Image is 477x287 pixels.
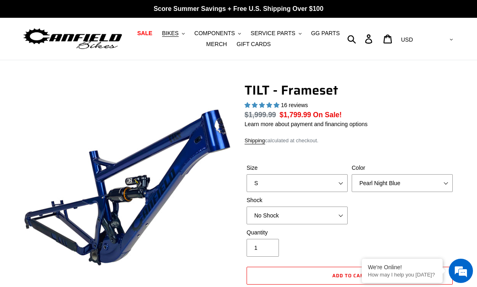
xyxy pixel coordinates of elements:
button: COMPONENTS [190,28,245,39]
span: MERCH [206,41,227,48]
a: SALE [133,28,156,39]
a: Shipping [245,137,265,144]
div: We're Online! [368,264,437,270]
h1: TILT - Frameset [245,82,455,98]
a: GG PARTS [307,28,344,39]
span: GG PARTS [311,30,340,37]
button: SERVICE PARTS [247,28,305,39]
span: BIKES [162,30,179,37]
span: Add to cart [332,272,367,279]
button: BIKES [158,28,189,39]
span: 16 reviews [281,102,308,108]
label: Quantity [247,228,348,237]
div: calculated at checkout. [245,137,455,145]
label: Shock [247,196,348,205]
a: MERCH [202,39,231,50]
a: Learn more about payment and financing options [245,121,367,127]
img: Canfield Bikes [22,26,123,52]
p: How may I help you today? [368,272,437,278]
span: GIFT CARDS [236,41,271,48]
label: Size [247,164,348,172]
span: $1,799.99 [280,111,311,119]
span: SALE [137,30,152,37]
span: 5.00 stars [245,102,281,108]
span: SERVICE PARTS [251,30,295,37]
button: Add to cart [247,267,453,285]
a: GIFT CARDS [232,39,275,50]
span: On Sale! [313,110,342,120]
span: COMPONENTS [194,30,235,37]
label: Color [352,164,453,172]
s: $1,999.99 [245,111,276,119]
